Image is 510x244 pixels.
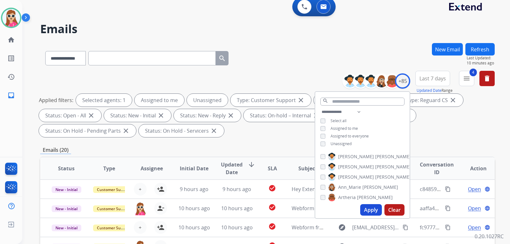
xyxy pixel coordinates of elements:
[87,112,95,119] mat-icon: close
[157,112,165,119] mat-icon: close
[218,55,226,62] mat-icon: search
[135,94,184,107] div: Assigned to me
[134,202,147,215] img: agent-avatar
[338,194,356,201] span: Artheria
[484,186,490,192] mat-icon: language
[384,204,404,216] button: Clear
[134,183,147,196] button: +
[7,73,15,81] mat-icon: history
[244,109,326,122] div: Status: On-hold – Internal
[248,161,255,168] mat-icon: arrow_downward
[415,71,450,86] button: Last 7 days
[141,165,163,172] span: Assignee
[445,225,451,230] mat-icon: content_copy
[468,185,481,193] span: Open
[39,96,73,104] p: Applied filters:
[331,126,358,131] span: Assigned to me
[459,71,474,86] button: 4
[268,203,276,211] mat-icon: check_circle
[445,186,451,192] mat-icon: content_copy
[445,205,451,211] mat-icon: content_copy
[360,204,382,216] button: Apply
[297,96,305,104] mat-icon: close
[375,153,411,160] span: [PERSON_NAME]
[7,92,15,99] mat-icon: inbox
[221,224,253,231] span: 10 hours ago
[93,225,135,231] span: Customer Support
[268,165,277,172] span: SLA
[467,61,495,66] span: 10 minutes ago
[338,164,374,170] span: [PERSON_NAME]
[465,43,495,55] button: Refresh
[338,153,374,160] span: [PERSON_NAME]
[40,23,495,35] h2: Emails
[314,94,397,107] div: Type: Shipping Protection
[338,224,346,231] mat-icon: explore
[93,205,135,212] span: Customer Support
[395,73,410,89] div: +85
[178,205,210,212] span: 10 hours ago
[221,161,243,176] span: Updated Date
[323,98,328,104] mat-icon: search
[222,186,251,193] span: 9 hours ago
[157,185,164,193] mat-icon: person_add
[93,186,135,193] span: Customer Support
[292,205,436,212] span: Webform from [EMAIL_ADDRESS][DOMAIN_NAME] on [DATE]
[7,36,15,44] mat-icon: home
[468,224,481,231] span: Open
[449,96,457,104] mat-icon: close
[362,184,398,190] span: [PERSON_NAME]
[139,185,142,193] span: +
[484,225,490,230] mat-icon: language
[331,118,346,123] span: Select all
[452,157,495,180] th: Action
[312,112,320,119] mat-icon: close
[338,184,361,190] span: Ann_Marie
[139,124,224,137] div: Status: On Hold - Servicers
[58,165,75,172] span: Status
[292,224,436,231] span: Webform from [EMAIL_ADDRESS][DOMAIN_NAME] on [DATE]
[76,94,132,107] div: Selected agents: 1
[357,194,393,201] span: [PERSON_NAME]
[268,184,276,192] mat-icon: check_circle
[352,224,399,231] span: [EMAIL_ADDRESS][DOMAIN_NAME]
[483,75,491,82] mat-icon: delete
[174,109,241,122] div: Status: New - Reply
[139,224,142,231] span: +
[103,165,115,172] span: Type
[467,55,495,61] span: Last Updated:
[475,233,504,240] p: 0.20.1027RC
[221,205,253,212] span: 10 hours ago
[39,124,136,137] div: Status: On Hold - Pending Parts
[470,69,477,76] span: 4
[7,55,15,62] mat-icon: list_alt
[420,161,454,176] span: Conversation ID
[375,164,411,170] span: [PERSON_NAME]
[2,9,20,27] img: avatar
[122,127,130,135] mat-icon: close
[180,165,208,172] span: Initial Date
[52,225,81,231] span: New - Initial
[331,141,352,146] span: Unassigned
[180,186,208,193] span: 9 hours ago
[178,224,210,231] span: 10 hours ago
[210,127,218,135] mat-icon: close
[187,94,228,107] div: Unassigned
[52,186,81,193] span: New - Initial
[157,224,164,231] mat-icon: person_add
[400,94,463,107] div: Type: Reguard CS
[331,133,369,139] span: Assigned to everyone
[268,223,276,230] mat-icon: check_circle
[463,75,470,82] mat-icon: menu
[40,146,71,154] p: Emails (20)
[417,88,441,93] button: Updated Date
[298,165,317,172] span: Subject
[104,109,171,122] div: Status: New - Initial
[134,221,147,234] button: +
[52,205,81,212] span: New - Initial
[39,109,101,122] div: Status: Open - All
[403,225,408,230] mat-icon: content_copy
[227,112,235,119] mat-icon: close
[230,94,311,107] div: Type: Customer Support
[432,43,463,55] button: New Email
